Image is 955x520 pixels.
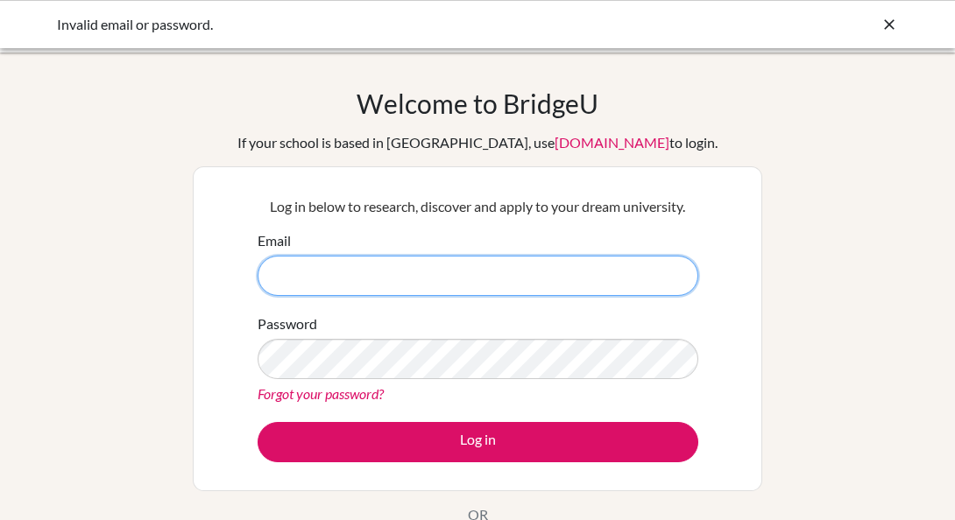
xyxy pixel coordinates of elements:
h1: Welcome to BridgeU [357,88,598,119]
label: Email [258,230,291,251]
a: Forgot your password? [258,385,384,402]
button: Log in [258,422,698,462]
div: If your school is based in [GEOGRAPHIC_DATA], use to login. [237,132,718,153]
a: [DOMAIN_NAME] [555,134,669,151]
div: Invalid email or password. [57,14,635,35]
p: Log in below to research, discover and apply to your dream university. [258,196,698,217]
label: Password [258,313,317,334]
